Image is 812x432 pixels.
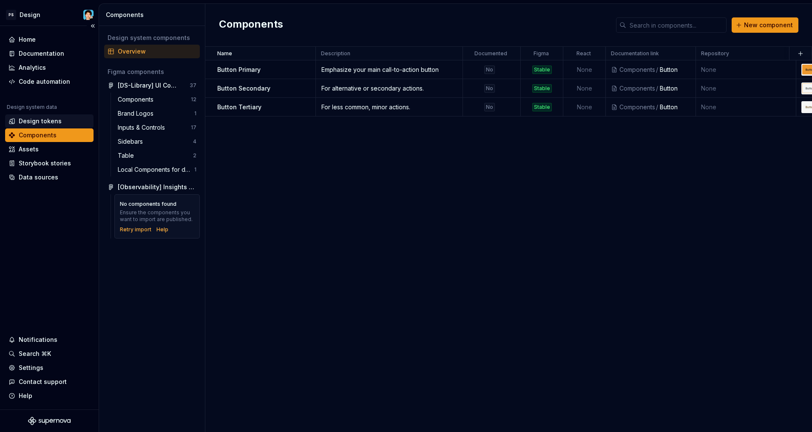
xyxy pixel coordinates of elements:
[19,159,71,168] div: Storybook stories
[5,75,94,88] a: Code automation
[19,335,57,344] div: Notifications
[118,183,196,191] div: [Observability] Insights 2.0
[5,128,94,142] a: Components
[655,103,660,111] div: /
[619,65,655,74] div: Components
[5,171,94,184] a: Data sources
[5,361,94,375] a: Settings
[660,84,690,93] div: Button
[118,123,168,132] div: Inputs & Controls
[114,93,200,106] a: Components12
[626,17,727,33] input: Search in components...
[194,110,196,117] div: 1
[190,82,196,89] div: 37
[563,79,606,98] td: None
[484,103,495,111] div: No
[19,350,51,358] div: Search ⌘K
[316,84,462,93] div: For alternative or secondary actions.
[193,138,196,145] div: 4
[194,166,196,173] div: 1
[19,63,46,72] div: Analytics
[104,79,200,92] a: [DS-Library] UI Components Library37
[83,10,94,20] img: Leo
[114,121,200,134] a: Inputs & Controls17
[217,50,232,57] p: Name
[118,47,196,56] div: Overview
[619,103,655,111] div: Components
[106,11,202,19] div: Components
[2,6,97,24] button: PSDesignLeo
[19,364,43,372] div: Settings
[217,103,261,111] p: Button Tertiary
[118,165,194,174] div: Local Components for docs IGNORE
[19,49,64,58] div: Documentation
[484,65,495,74] div: No
[696,60,796,79] td: None
[5,142,94,156] a: Assets
[20,11,40,19] div: Design
[19,77,70,86] div: Code automation
[5,347,94,361] button: Search ⌘K
[484,84,495,93] div: No
[118,81,181,90] div: [DS-Library] UI Components Library
[118,109,157,118] div: Brand Logos
[660,103,690,111] div: Button
[120,201,176,207] div: No components found
[19,35,36,44] div: Home
[120,226,151,233] button: Retry import
[108,34,196,42] div: Design system components
[114,135,200,148] a: Sidebars4
[156,226,168,233] a: Help
[611,50,659,57] p: Documentation link
[701,50,729,57] p: Repository
[321,50,350,57] p: Description
[118,95,157,104] div: Components
[219,17,283,33] h2: Components
[118,151,137,160] div: Table
[532,84,552,93] div: Stable
[191,124,196,131] div: 17
[5,33,94,46] a: Home
[660,65,690,74] div: Button
[217,65,261,74] p: Button Primary
[19,145,39,153] div: Assets
[316,65,462,74] div: Emphasize your main call-to-action button
[655,65,660,74] div: /
[696,79,796,98] td: None
[744,21,793,29] span: New component
[655,84,660,93] div: /
[28,417,71,425] svg: Supernova Logo
[87,20,99,32] button: Collapse sidebar
[114,149,200,162] a: Table2
[217,84,270,93] p: Button Secondary
[316,103,462,111] div: For less common, minor actions.
[104,180,200,194] a: [Observability] Insights 2.0
[532,103,552,111] div: Stable
[5,333,94,347] button: Notifications
[5,114,94,128] a: Design tokens
[108,68,196,76] div: Figma components
[118,137,146,146] div: Sidebars
[563,60,606,79] td: None
[19,392,32,400] div: Help
[619,84,655,93] div: Components
[7,104,57,111] div: Design system data
[193,152,196,159] div: 2
[19,117,62,125] div: Design tokens
[474,50,507,57] p: Documented
[5,389,94,403] button: Help
[191,96,196,103] div: 12
[563,98,606,117] td: None
[104,45,200,58] a: Overview
[19,378,67,386] div: Contact support
[114,163,200,176] a: Local Components for docs IGNORE1
[5,156,94,170] a: Storybook stories
[5,47,94,60] a: Documentation
[120,209,194,223] div: Ensure the components you want to import are published.
[532,65,552,74] div: Stable
[19,173,58,182] div: Data sources
[732,17,798,33] button: New component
